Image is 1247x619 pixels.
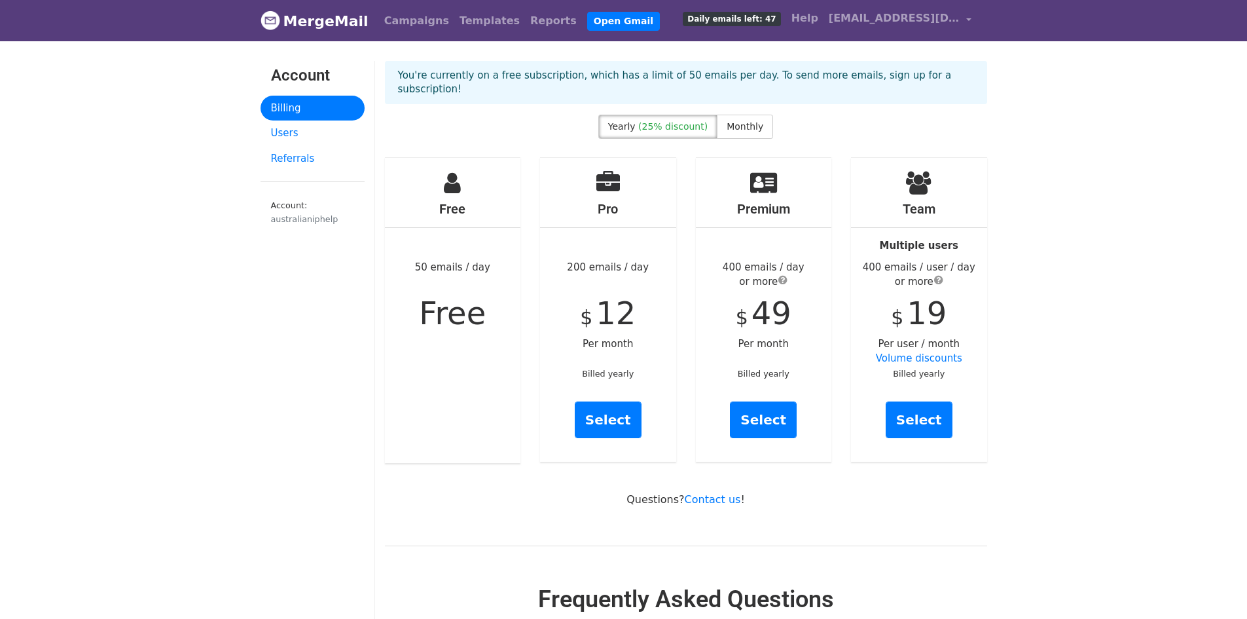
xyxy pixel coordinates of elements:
span: Monthly [727,121,763,132]
span: (25% discount) [638,121,708,132]
div: 200 emails / day Per month [540,158,676,462]
a: Volume discounts [876,352,962,364]
a: Referrals [261,146,365,172]
a: Billing [261,96,365,121]
span: 19 [907,295,947,331]
span: 12 [596,295,636,331]
h4: Pro [540,201,676,217]
span: $ [736,306,748,329]
h4: Free [385,201,521,217]
div: australianiphelp [271,213,354,225]
small: Account: [271,200,354,225]
div: 400 emails / user / day or more [851,260,987,290]
a: MergeMail [261,7,369,35]
small: Billed yearly [582,369,634,379]
iframe: Chat Widget [1182,556,1247,619]
div: 400 emails / day or more [696,260,832,290]
h4: Team [851,201,987,217]
a: Select [730,402,797,438]
div: 50 emails / day [385,158,521,463]
span: Daily emails left: 47 [683,12,780,26]
span: $ [580,306,592,329]
span: Free [419,295,486,331]
strong: Multiple users [880,240,958,252]
a: Open Gmail [587,12,660,31]
a: [EMAIL_ADDRESS][DOMAIN_NAME] [823,5,977,36]
span: [EMAIL_ADDRESS][DOMAIN_NAME] [829,10,960,26]
p: You're currently on a free subscription, which has a limit of 50 emails per day. To send more ema... [398,69,974,96]
a: Select [575,402,642,438]
h2: Frequently Asked Questions [385,586,987,614]
a: Contact us [685,493,741,506]
a: Campaigns [379,8,454,34]
small: Billed yearly [893,369,945,379]
img: MergeMail logo [261,10,280,30]
a: Daily emails left: 47 [678,5,786,31]
div: Per user / month [851,158,987,462]
h4: Premium [696,201,832,217]
div: Per month [696,158,832,462]
a: Select [886,402,952,438]
small: Billed yearly [738,369,789,379]
span: 49 [751,295,791,331]
span: $ [891,306,903,329]
a: Users [261,121,365,146]
span: Yearly [608,121,636,132]
h3: Account [271,66,354,85]
a: Reports [525,8,582,34]
a: Templates [454,8,525,34]
p: Questions? ! [385,493,987,506]
a: Help [786,5,823,31]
